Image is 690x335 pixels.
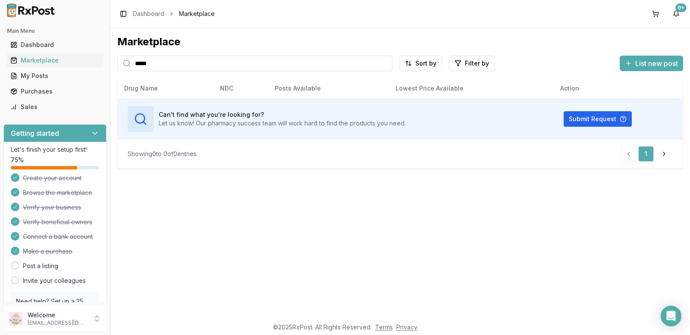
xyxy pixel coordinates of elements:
a: Sales [7,99,103,115]
span: Sort by [415,59,436,68]
a: Post a listing [23,262,58,270]
div: Marketplace [117,35,683,49]
th: Drug Name [117,78,213,99]
th: NDC [213,78,268,99]
p: Welcome [28,311,88,319]
button: List new post [620,56,683,71]
a: List new post [620,60,683,69]
div: Purchases [10,87,100,96]
div: Marketplace [10,56,100,65]
span: Filter by [465,59,489,68]
img: RxPost Logo [3,3,59,17]
span: Make a purchase [23,247,72,256]
span: Marketplace [179,9,215,18]
button: My Posts [3,69,107,83]
a: Purchases [7,84,103,99]
h3: Can't find what you're looking for? [159,110,406,119]
nav: breadcrumb [133,9,215,18]
a: Go to next page [655,146,673,162]
span: Create your account [23,174,82,182]
div: Sales [10,103,100,111]
span: List new post [635,58,678,69]
th: Action [553,78,683,99]
img: User avatar [9,312,22,326]
button: Purchases [3,85,107,98]
p: Let us know! Our pharmacy success team will work hard to find the products you need. [159,119,406,128]
button: 9+ [669,7,683,21]
h2: Main Menu [7,28,103,34]
a: Marketplace [7,53,103,68]
div: Open Intercom Messenger [661,306,681,326]
nav: pagination [621,146,673,162]
p: Let's finish your setup first! [11,145,99,154]
a: Invite your colleagues [23,276,86,285]
span: Connect a bank account [23,232,93,241]
button: Submit Request [564,111,632,127]
span: Browse the marketplace [23,188,92,197]
span: Verify your business [23,203,81,212]
a: Terms [375,323,393,331]
a: 1 [638,146,654,162]
th: Posts Available [268,78,389,99]
span: 75 % [11,156,24,164]
span: Verify beneficial owners [23,218,92,226]
button: Filter by [449,56,495,71]
button: Dashboard [3,38,107,52]
button: Sales [3,100,107,114]
button: Marketplace [3,53,107,67]
div: Dashboard [10,41,100,49]
div: My Posts [10,72,100,80]
a: My Posts [7,68,103,84]
a: Privacy [396,323,417,331]
button: Sort by [399,56,442,71]
a: Dashboard [7,37,103,53]
p: [EMAIL_ADDRESS][DOMAIN_NAME] [28,319,88,326]
th: Lowest Price Available [389,78,554,99]
div: 9+ [675,3,687,12]
div: Showing 0 to 0 of 0 entries [128,150,197,158]
a: Dashboard [133,9,164,18]
h3: Getting started [11,128,59,138]
p: Need help? Set up a 25 minute call with our team to set up. [16,297,94,323]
